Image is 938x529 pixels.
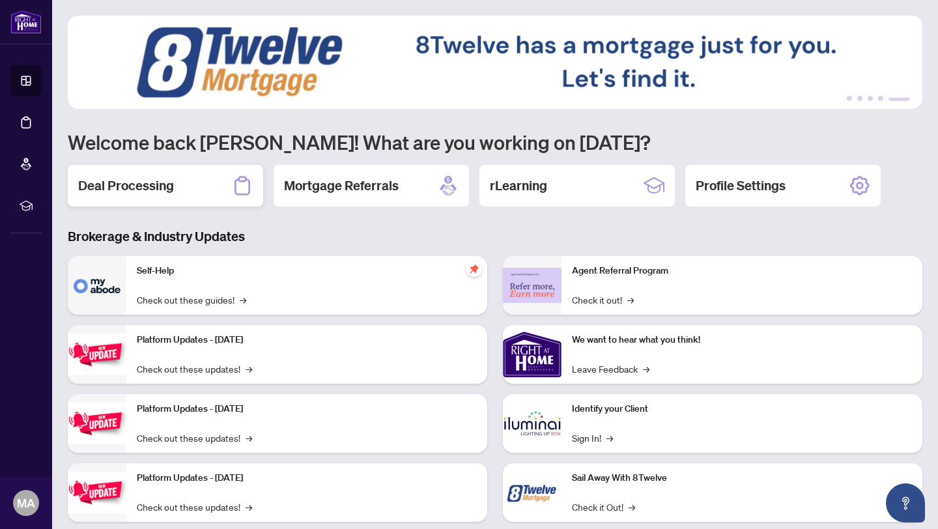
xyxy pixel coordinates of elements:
img: Self-Help [68,256,126,315]
h3: Brokerage & Industry Updates [68,227,922,246]
img: Agent Referral Program [503,268,561,304]
p: We want to hear what you think! [572,333,912,347]
h2: Profile Settings [696,177,786,195]
p: Sail Away With 8Twelve [572,471,912,485]
button: 4 [878,96,883,101]
p: Platform Updates - [DATE] [137,402,477,416]
a: Check it Out!→ [572,500,635,514]
h2: Mortgage Referrals [284,177,399,195]
img: logo [10,10,42,34]
h1: Welcome back [PERSON_NAME]! What are you working on [DATE]? [68,130,922,154]
p: Platform Updates - [DATE] [137,333,477,347]
p: Identify your Client [572,402,912,416]
span: → [627,293,634,307]
img: Platform Updates - July 21, 2025 [68,334,126,375]
span: → [246,431,252,445]
span: → [240,293,246,307]
button: Open asap [886,483,925,522]
p: Platform Updates - [DATE] [137,471,477,485]
img: Slide 4 [68,16,922,109]
a: Check out these updates!→ [137,431,252,445]
img: Platform Updates - July 8, 2025 [68,403,126,444]
button: 5 [888,96,909,101]
h2: rLearning [490,177,547,195]
a: Check out these updates!→ [137,362,252,376]
a: Check out these guides!→ [137,293,246,307]
a: Check it out!→ [572,293,634,307]
p: Agent Referral Program [572,264,912,278]
a: Check out these updates!→ [137,500,252,514]
span: → [643,362,649,376]
span: → [246,500,252,514]
span: → [246,362,252,376]
img: Sail Away With 8Twelve [503,463,561,522]
a: Leave Feedback→ [572,362,649,376]
span: → [629,500,635,514]
button: 1 [847,96,852,101]
h2: Deal Processing [78,177,174,195]
img: Identify your Client [503,394,561,453]
img: We want to hear what you think! [503,325,561,384]
button: 3 [868,96,873,101]
a: Sign In!→ [572,431,613,445]
img: Platform Updates - June 23, 2025 [68,472,126,513]
span: MA [17,494,35,512]
p: Self-Help [137,264,477,278]
button: 2 [857,96,862,101]
span: → [606,431,613,445]
span: pushpin [466,261,482,277]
